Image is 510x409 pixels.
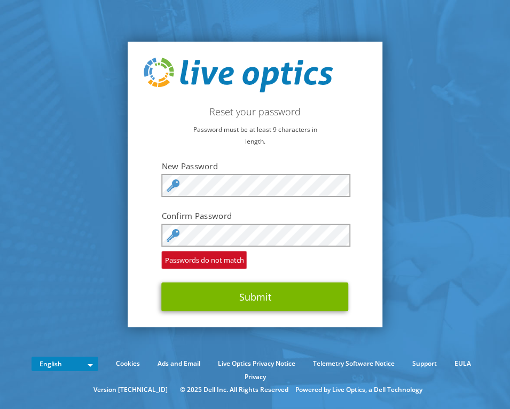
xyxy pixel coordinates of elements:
button: Submit [162,282,349,311]
li: Version [TECHNICAL_ID] [88,384,173,396]
label: New Password [162,161,349,171]
a: Live Optics Privacy Notice [210,358,303,369]
a: Cookies [108,358,148,369]
a: Privacy [237,371,274,383]
span: Passwords do not match [162,251,247,269]
h2: Reset your password [144,106,367,117]
a: EULA [446,358,479,369]
li: © 2025 Dell Inc. All Rights Reserved [175,384,294,396]
li: Powered by Live Optics, a Dell Technology [295,384,422,396]
img: live_optics_svg.svg [144,58,333,93]
a: Ads and Email [150,358,208,369]
a: Support [404,358,445,369]
p: Password must be at least 9 characters in length. [144,124,367,147]
label: Confirm Password [162,210,349,221]
a: Telemetry Software Notice [305,358,403,369]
